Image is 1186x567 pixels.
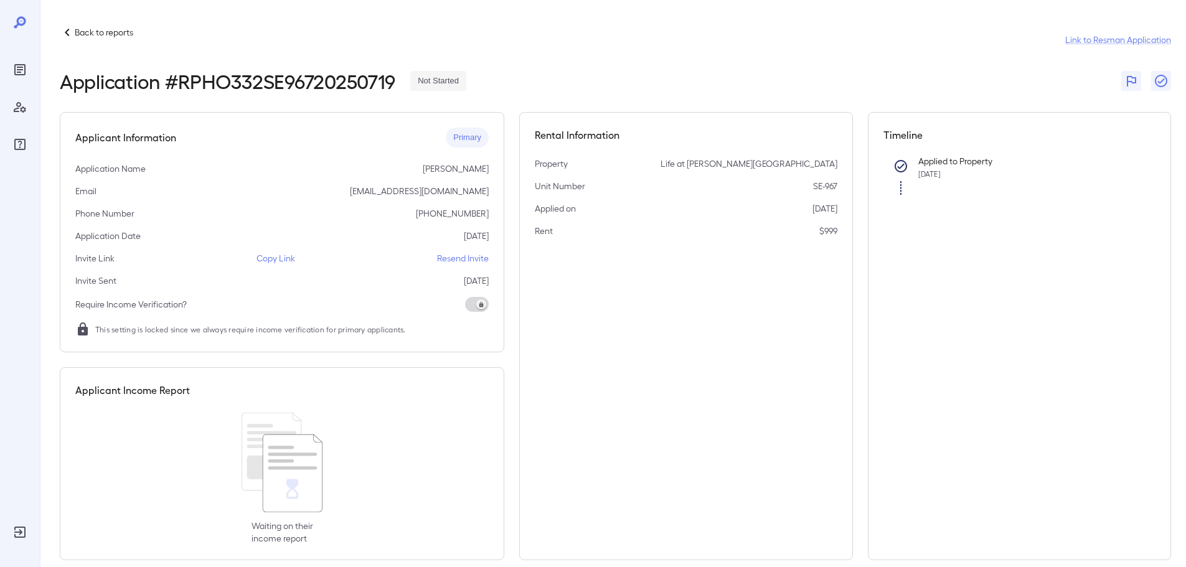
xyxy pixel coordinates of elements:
p: Unit Number [535,180,585,192]
span: Primary [446,132,489,144]
p: Back to reports [75,26,133,39]
p: Application Date [75,230,141,242]
div: Manage Users [10,97,30,117]
p: Invite Sent [75,274,116,287]
p: SE-967 [813,180,837,192]
p: [DATE] [812,202,837,215]
p: Life at [PERSON_NAME][GEOGRAPHIC_DATA] [661,157,837,170]
h5: Timeline [883,128,1156,143]
p: Copy Link [256,252,295,265]
h5: Applicant Information [75,130,176,145]
div: FAQ [10,134,30,154]
p: Property [535,157,568,170]
p: Waiting on their income report [252,520,313,545]
div: Reports [10,60,30,80]
p: Applied on [535,202,576,215]
span: [DATE] [918,169,941,178]
p: Application Name [75,162,146,175]
span: Not Started [410,75,466,87]
h2: Application # RPHO332SE96720250719 [60,70,395,92]
h5: Applicant Income Report [75,383,190,398]
p: [DATE] [464,274,489,287]
p: $999 [819,225,837,237]
p: [EMAIL_ADDRESS][DOMAIN_NAME] [350,185,489,197]
p: Require Income Verification? [75,298,187,311]
p: Phone Number [75,207,134,220]
p: [DATE] [464,230,489,242]
p: [PHONE_NUMBER] [416,207,489,220]
button: Close Report [1151,71,1171,91]
button: Flag Report [1121,71,1141,91]
p: Email [75,185,96,197]
span: This setting is locked since we always require income verification for primary applicants. [95,323,406,335]
p: Invite Link [75,252,115,265]
h5: Rental Information [535,128,837,143]
p: Rent [535,225,553,237]
p: Resend Invite [437,252,489,265]
a: Link to Resman Application [1065,34,1171,46]
div: Log Out [10,522,30,542]
p: Applied to Property [918,155,1136,167]
p: [PERSON_NAME] [423,162,489,175]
